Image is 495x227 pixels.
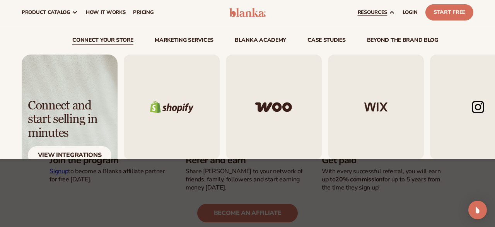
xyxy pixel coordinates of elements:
[155,38,213,45] a: Marketing services
[226,55,322,171] a: Woo commerce logo. WooCommerce
[28,99,111,140] div: Connect and start selling in minutes
[86,9,126,15] span: How It Works
[367,38,438,45] a: beyond the brand blog
[226,55,322,159] img: Woo commerce logo.
[124,55,220,159] img: Shopify logo.
[468,201,487,219] div: Open Intercom Messenger
[124,55,220,171] a: Shopify logo. Shopify
[235,38,286,45] a: Blanka Academy
[403,9,418,15] span: LOGIN
[307,38,346,45] a: case studies
[22,9,70,15] span: product catalog
[328,55,424,171] div: 3 / 5
[28,146,111,164] div: View Integrations
[358,9,387,15] span: resources
[124,55,220,171] div: 1 / 5
[328,55,424,159] img: Wix logo.
[22,55,118,171] img: Light background with shadow.
[226,55,322,171] div: 2 / 5
[328,55,424,171] a: Wix logo. Wix
[425,4,473,20] a: Start Free
[133,9,154,15] span: pricing
[72,38,133,45] a: connect your store
[22,55,118,171] a: Light background with shadow. Connect and start selling in minutes View Integrations
[229,8,266,17] img: logo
